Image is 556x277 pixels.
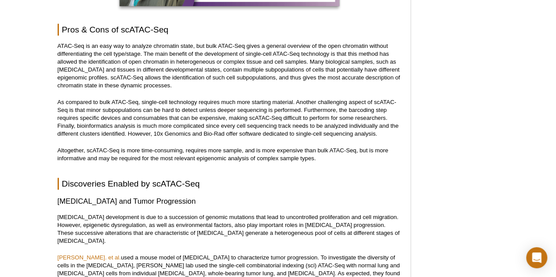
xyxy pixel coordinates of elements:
p: [MEDICAL_DATA] development is due to a succession of genomic mutations that lead to uncontrolled ... [58,213,402,245]
h2: Discoveries Enabled by scATAC-Seq [58,178,402,190]
a: [PERSON_NAME]. et al. [58,254,121,261]
div: Open Intercom Messenger [526,247,547,268]
h2: Pros & Cons of scATAC-Seq [58,24,402,36]
h3: [MEDICAL_DATA] and Tumor Progression [58,196,402,207]
p: Altogether, scATAC-Seq is more time-consuming, requires more sample, and is more expensive than b... [58,147,402,162]
p: As compared to bulk ATAC-Seq, single-cell technology requires much more starting material. Anothe... [58,98,402,138]
p: ATAC-Seq is an easy way to analyze chromatin state, but bulk ATAC-Seq gives a general overview of... [58,42,402,90]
